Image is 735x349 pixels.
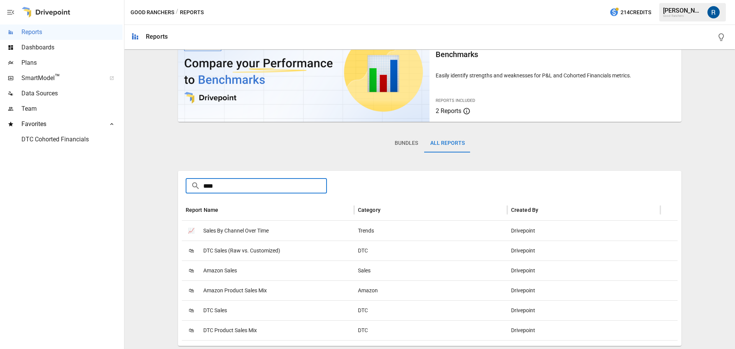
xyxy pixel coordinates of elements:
span: SmartModel [21,74,101,83]
div: Drivepoint [507,261,660,280]
span: DTC Product Sales Mix [203,321,257,340]
div: Reports [146,33,168,40]
span: Amazon Sales [203,261,237,280]
button: Sort [381,205,392,215]
h6: Benchmarks [436,48,675,61]
div: Report Name [186,207,219,213]
div: [PERSON_NAME] [663,7,703,14]
span: DTC Cohorted Financials [21,135,122,144]
img: Roman Romero [707,6,720,18]
div: DTC [354,241,507,261]
button: Good Ranchers [131,8,174,17]
span: 🛍 [186,265,197,277]
span: 🛍 [186,285,197,297]
span: Sales By Channel Over Time [203,221,269,241]
span: 📈 [186,225,197,237]
span: 2 Reports [436,107,461,115]
div: Sales [354,261,507,280]
div: Drivepoint [507,300,660,320]
div: Drivepoint [507,280,660,300]
div: DTC [354,320,507,340]
span: Amazon Product Sales Mix [203,281,267,300]
span: Dashboards [21,43,122,52]
div: / [176,8,178,17]
button: All Reports [424,134,471,152]
span: ™ [55,72,60,82]
div: Drivepoint [507,320,660,340]
div: Created By [511,207,539,213]
button: Bundles [389,134,424,152]
button: Sort [539,205,550,215]
div: Good Ranchers [663,14,703,18]
p: Easily identify strengths and weaknesses for P&L and Cohorted Financials metrics. [436,72,675,79]
div: Drivepoint [507,221,660,241]
span: 🛍 [186,305,197,316]
div: Trends [354,221,507,241]
div: Category [358,207,381,213]
span: 214 Credits [621,8,651,17]
span: Data Sources [21,89,122,98]
span: Reports [21,28,122,37]
button: Roman Romero [703,2,724,23]
span: DTC Sales (Raw vs. Customized) [203,241,280,261]
button: 214Credits [606,5,654,20]
span: Reports Included [436,98,475,103]
span: Team [21,104,122,113]
div: Drivepoint [507,241,660,261]
div: Amazon [354,280,507,300]
span: 🛍 [186,325,197,336]
button: Sort [219,205,230,215]
span: Favorites [21,120,101,129]
span: 🛍 [186,245,197,257]
span: DTC Sales [203,301,227,320]
span: Plans [21,58,122,67]
img: video thumbnail [178,22,430,122]
div: DTC [354,300,507,320]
